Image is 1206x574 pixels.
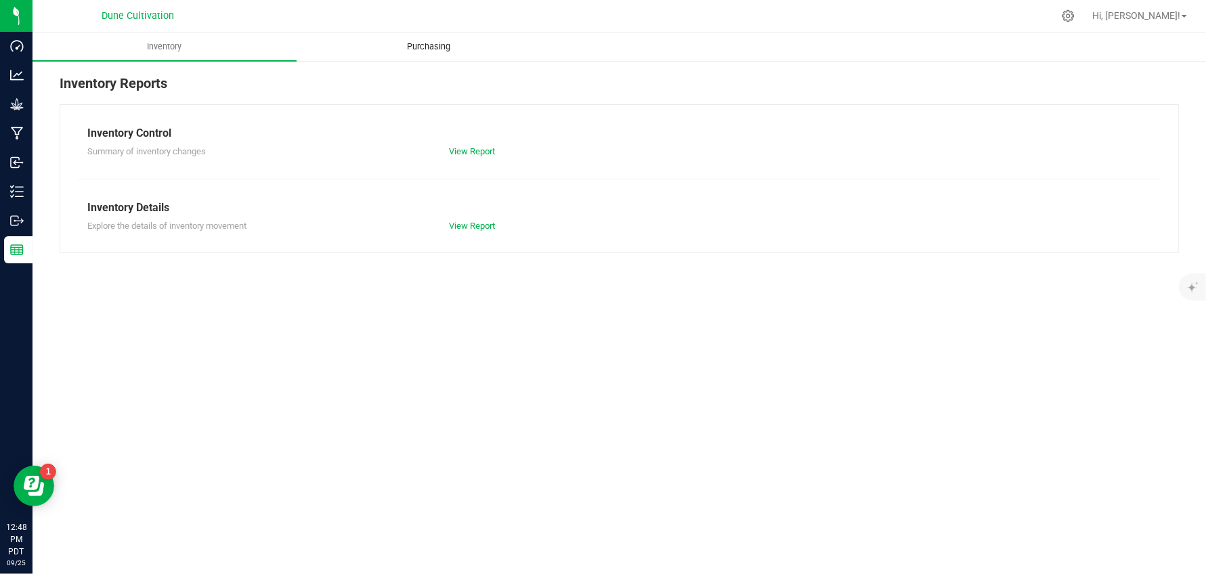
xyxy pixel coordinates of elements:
inline-svg: Analytics [10,68,24,82]
inline-svg: Inbound [10,156,24,169]
inline-svg: Inventory [10,185,24,198]
a: View Report [449,146,495,156]
inline-svg: Dashboard [10,39,24,53]
span: Purchasing [389,41,469,53]
a: View Report [449,221,495,231]
iframe: Resource center unread badge [40,464,56,480]
div: Manage settings [1060,9,1077,22]
div: Inventory Control [87,125,1151,141]
span: Summary of inventory changes [87,146,206,156]
inline-svg: Reports [10,243,24,257]
inline-svg: Manufacturing [10,127,24,140]
a: Purchasing [297,32,561,61]
span: Hi, [PERSON_NAME]! [1092,10,1180,21]
span: Dune Cultivation [102,10,175,22]
inline-svg: Grow [10,97,24,111]
div: Inventory Reports [60,73,1179,104]
span: Inventory [129,41,200,53]
p: 12:48 PM PDT [6,521,26,558]
span: Explore the details of inventory movement [87,221,246,231]
iframe: Resource center [14,466,54,506]
p: 09/25 [6,558,26,568]
a: Inventory [33,32,297,61]
div: Inventory Details [87,200,1151,216]
inline-svg: Outbound [10,214,24,227]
